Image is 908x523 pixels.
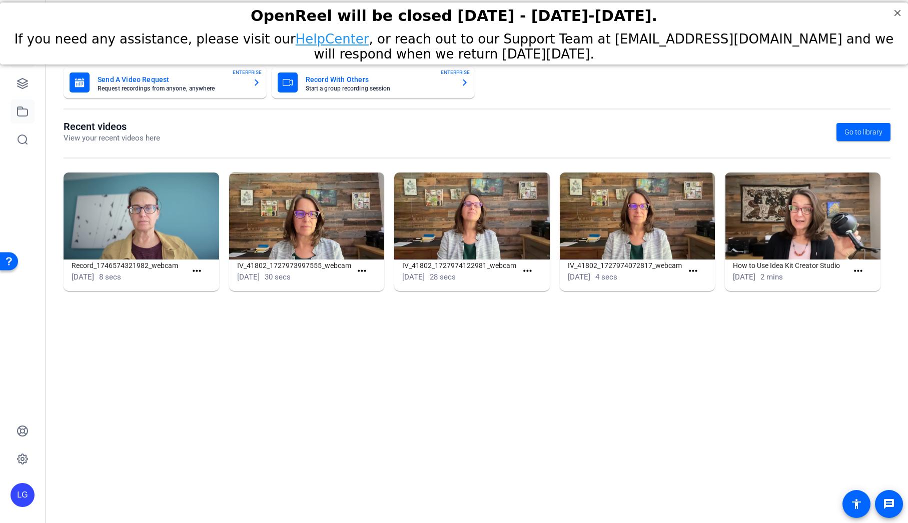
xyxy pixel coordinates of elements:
span: [DATE] [733,272,755,281]
img: IV_41802_1727974122981_webcam [394,172,550,260]
span: 28 secs [430,272,456,281]
mat-card-title: Send A Video Request [98,73,245,85]
p: View your recent videos here [64,132,160,144]
div: OpenReel will be closed [DATE] - [DATE]-[DATE]. [13,4,895,22]
span: Go to library [844,127,882,137]
mat-card-subtitle: Request recordings from anyone, anywhere [98,85,245,91]
mat-icon: more_horiz [521,265,534,277]
h1: IV_41802_1727974122981_webcam [402,259,517,271]
span: [DATE] [568,272,590,281]
span: ENTERPRISE [233,68,262,76]
mat-icon: message [883,498,895,510]
mat-icon: more_horiz [191,265,203,277]
span: [DATE] [72,272,94,281]
h1: Recent videos [64,120,160,132]
span: 30 secs [265,272,291,281]
h1: How to Use Idea Kit Creator Studio [733,259,848,271]
h1: Record_1746574321982_webcam [72,259,187,271]
button: Record With OthersStart a group recording sessionENTERPRISE [272,66,475,98]
mat-card-title: Record With Others [306,73,453,85]
mat-icon: accessibility [850,498,862,510]
h1: IV_41802_1727973997555_webcam [237,259,352,271]
a: Go to library [836,123,890,141]
img: Record_1746574321982_webcam [64,172,219,260]
span: 4 secs [595,272,617,281]
img: IV_41802_1727973997555_webcam [229,172,385,260]
a: HelpCenter [296,29,369,44]
div: LG [11,483,35,507]
span: [DATE] [237,272,260,281]
img: IV_41802_1727974072817_webcam [560,172,715,260]
span: 2 mins [760,272,783,281]
span: ENTERPRISE [441,68,470,76]
mat-card-subtitle: Start a group recording session [306,85,453,91]
span: 8 secs [99,272,121,281]
button: Send A Video RequestRequest recordings from anyone, anywhereENTERPRISE [64,66,267,98]
h1: IV_41802_1727974072817_webcam [568,259,683,271]
mat-icon: more_horiz [852,265,864,277]
img: How to Use Idea Kit Creator Studio [725,172,880,260]
mat-icon: more_horiz [356,265,368,277]
span: If you need any assistance, please visit our , or reach out to our Support Team at [EMAIL_ADDRESS... [15,29,894,59]
mat-icon: more_horiz [687,265,699,277]
span: [DATE] [402,272,425,281]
